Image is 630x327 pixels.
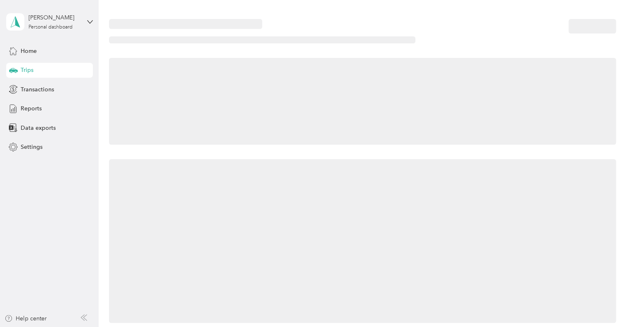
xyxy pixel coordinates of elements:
[584,281,630,327] iframe: Everlance-gr Chat Button Frame
[21,104,42,113] span: Reports
[21,47,37,55] span: Home
[21,85,54,94] span: Transactions
[28,13,80,22] div: [PERSON_NAME]
[21,66,33,74] span: Trips
[5,314,47,323] button: Help center
[21,124,56,132] span: Data exports
[21,143,43,151] span: Settings
[28,25,73,30] div: Personal dashboard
